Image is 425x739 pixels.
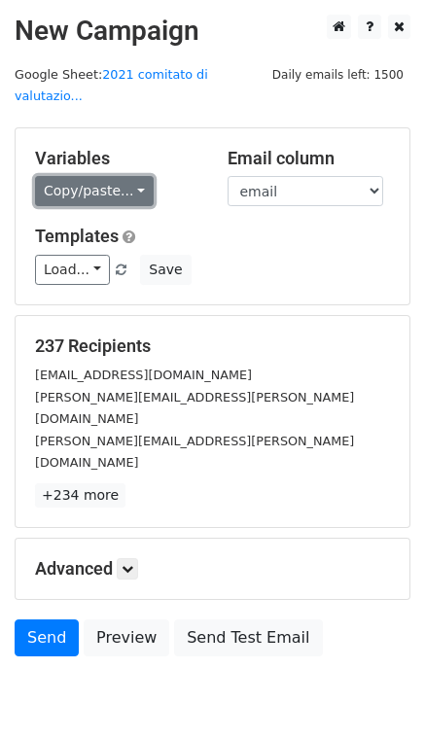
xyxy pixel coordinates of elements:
small: Google Sheet: [15,67,208,104]
a: Send [15,619,79,656]
small: [PERSON_NAME][EMAIL_ADDRESS][PERSON_NAME][DOMAIN_NAME] [35,390,354,427]
h2: New Campaign [15,15,410,48]
h5: 237 Recipients [35,335,390,357]
h5: Advanced [35,558,390,580]
a: Send Test Email [174,619,322,656]
div: Widget chat [328,646,425,739]
iframe: Chat Widget [328,646,425,739]
a: Copy/paste... [35,176,154,206]
small: [PERSON_NAME][EMAIL_ADDRESS][PERSON_NAME][DOMAIN_NAME] [35,434,354,471]
button: Save [140,255,191,285]
small: [EMAIL_ADDRESS][DOMAIN_NAME] [35,368,252,382]
h5: Email column [228,148,391,169]
a: Templates [35,226,119,246]
a: Preview [84,619,169,656]
a: +234 more [35,483,125,508]
span: Daily emails left: 1500 [266,64,410,86]
a: Daily emails left: 1500 [266,67,410,82]
a: Load... [35,255,110,285]
h5: Variables [35,148,198,169]
a: 2021 comitato di valutazio... [15,67,208,104]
